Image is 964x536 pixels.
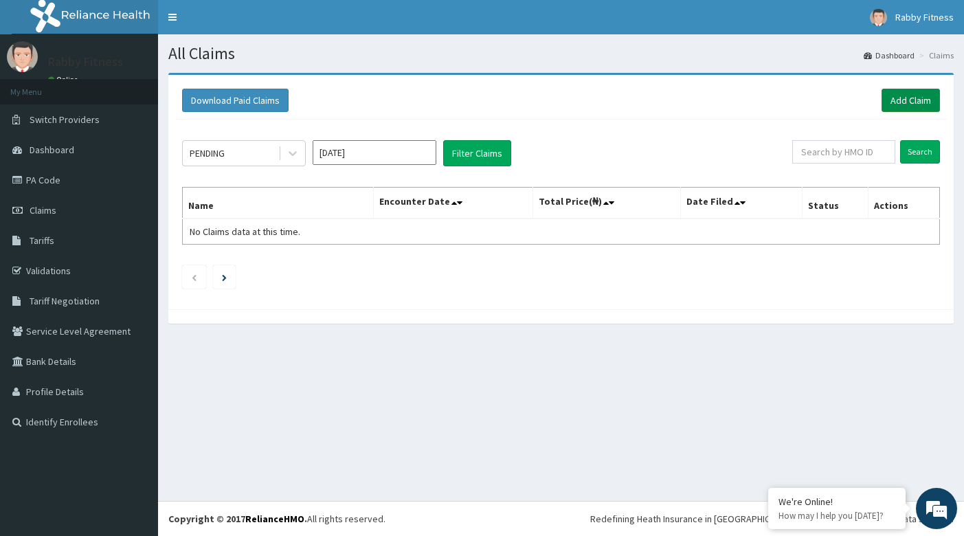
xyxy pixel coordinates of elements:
a: Online [48,75,81,85]
th: Actions [868,188,940,219]
div: PENDING [190,146,225,160]
span: Tariff Negotiation [30,295,100,307]
footer: All rights reserved. [158,501,964,536]
button: Download Paid Claims [182,89,289,112]
span: Rabby Fitness [895,11,954,23]
img: User Image [7,41,38,72]
span: No Claims data at this time. [190,225,300,238]
div: We're Online! [778,495,895,508]
a: Previous page [191,271,197,283]
span: Switch Providers [30,113,100,126]
span: Tariffs [30,234,54,247]
li: Claims [916,49,954,61]
strong: Copyright © 2017 . [168,513,307,525]
a: Next page [222,271,227,283]
a: Dashboard [864,49,915,61]
span: Claims [30,204,56,216]
p: Rabby Fitness [48,56,123,68]
input: Search [900,140,940,164]
a: Add Claim [882,89,940,112]
a: RelianceHMO [245,513,304,525]
input: Search by HMO ID [792,140,895,164]
span: Dashboard [30,144,74,156]
th: Name [183,188,374,219]
p: How may I help you today? [778,510,895,522]
th: Encounter Date [373,188,533,219]
th: Status [803,188,868,219]
img: User Image [870,9,887,26]
th: Date Filed [680,188,803,219]
h1: All Claims [168,45,954,63]
div: Redefining Heath Insurance in [GEOGRAPHIC_DATA] using Telemedicine and Data Science! [590,512,954,526]
th: Total Price(₦) [533,188,680,219]
input: Select Month and Year [313,140,436,165]
button: Filter Claims [443,140,511,166]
